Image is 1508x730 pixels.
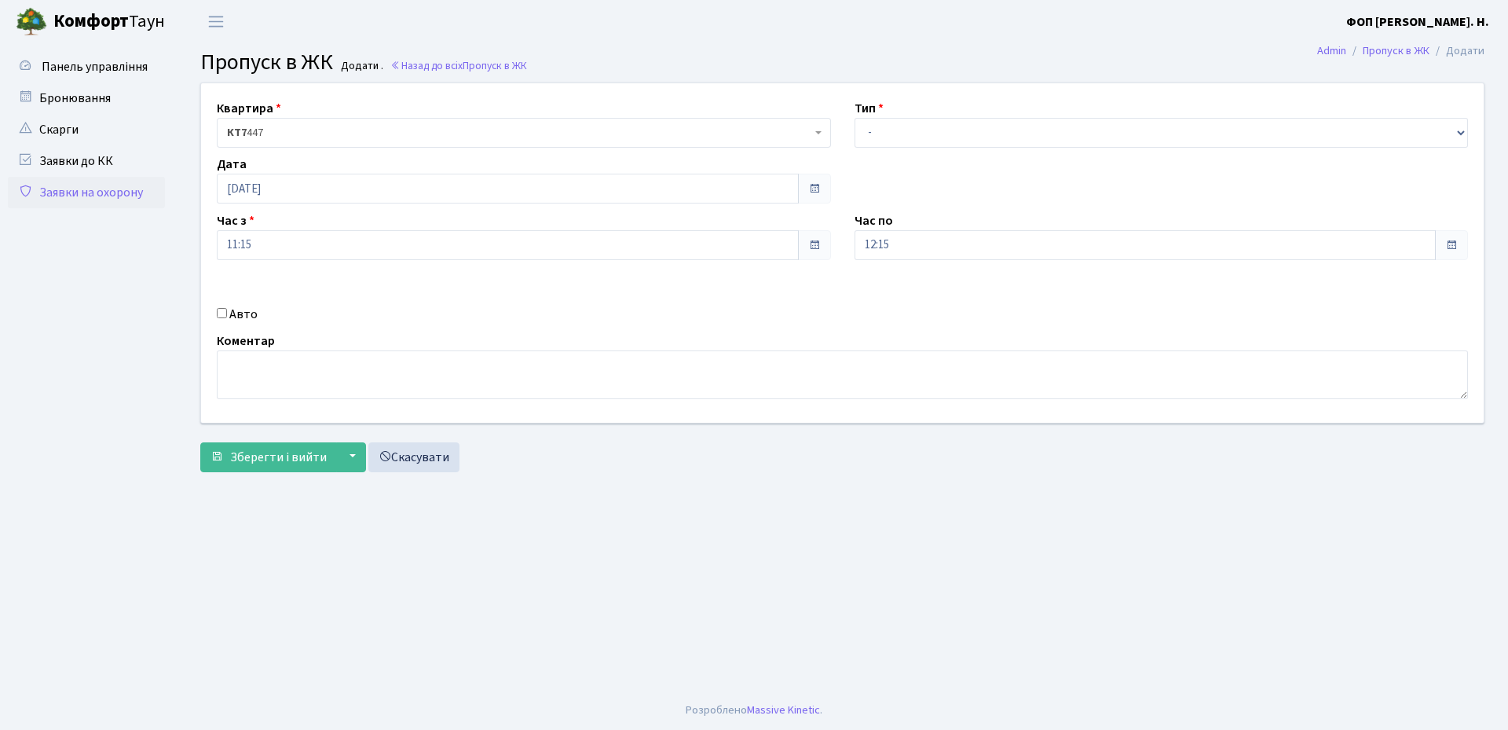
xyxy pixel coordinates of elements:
[217,211,254,230] label: Час з
[8,51,165,83] a: Панель управління
[855,99,884,118] label: Тип
[227,125,247,141] b: КТ7
[855,211,893,230] label: Час по
[1254,79,1476,98] a: Голосувати
[16,6,47,38] img: logo.png
[463,58,527,73] span: Пропуск в ЖК
[1346,13,1489,31] a: ФОП [PERSON_NAME]. Н.
[1238,20,1492,108] div: Опитування щодо паркування в ЖК «Комфорт Таун»
[217,118,831,148] span: <b>КТ7</b>&nbsp;&nbsp;&nbsp;447
[747,702,820,718] a: Massive Kinetic
[338,60,383,73] small: Додати .
[196,9,236,35] button: Переключити навігацію
[217,155,247,174] label: Дата
[8,177,165,208] a: Заявки на охорону
[230,449,327,466] span: Зберегти і вийти
[217,332,275,350] label: Коментар
[686,702,822,719] div: Розроблено .
[200,46,333,78] span: Пропуск в ЖК
[217,99,281,118] label: Квартира
[8,145,165,177] a: Заявки до КК
[8,114,165,145] a: Скарги
[227,125,811,141] span: <b>КТ7</b>&nbsp;&nbsp;&nbsp;447
[1474,21,1490,37] div: ×
[368,442,459,472] a: Скасувати
[390,58,527,73] a: Назад до всіхПропуск в ЖК
[229,305,258,324] label: Авто
[200,442,337,472] button: Зберегти і вийти
[53,9,129,34] b: Комфорт
[8,83,165,114] a: Бронювання
[42,58,148,75] span: Панель управління
[53,9,165,35] span: Таун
